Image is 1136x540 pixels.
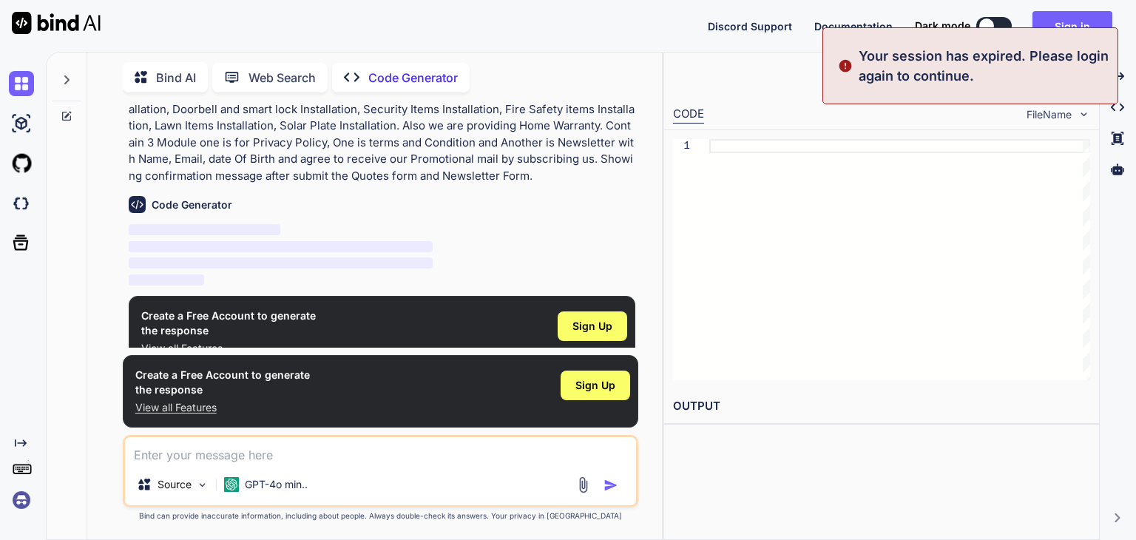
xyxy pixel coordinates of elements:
[245,477,308,492] p: GPT-4o min..
[129,274,205,286] span: ‌
[859,46,1109,86] p: Your session has expired. Please login again to continue.
[603,478,618,493] img: icon
[135,368,310,397] h1: Create a Free Account to generate the response
[814,20,893,33] span: Documentation
[196,479,209,491] img: Pick Models
[129,241,433,252] span: ‌
[673,106,704,124] div: CODE
[575,476,592,493] img: attachment
[135,400,310,415] p: View all Features
[1027,107,1072,122] span: FileName
[814,18,893,34] button: Documentation
[158,477,192,492] p: Source
[664,389,1099,424] h2: OUTPUT
[129,224,281,235] span: ‌
[141,341,316,356] p: View all Features
[9,151,34,176] img: githubLight
[572,319,612,334] span: Sign Up
[673,139,690,153] div: 1
[708,18,792,34] button: Discord Support
[248,69,316,87] p: Web Search
[9,487,34,513] img: signin
[12,12,101,34] img: Bind AI
[9,111,34,136] img: ai-studio
[708,20,792,33] span: Discord Support
[129,257,433,269] span: ‌
[915,18,970,33] span: Dark mode
[368,69,458,87] p: Code Generator
[9,191,34,216] img: darkCloudIdeIcon
[156,69,196,87] p: Bind AI
[1032,11,1112,41] button: Sign in
[152,198,232,212] h6: Code Generator
[224,477,239,492] img: GPT-4o mini
[141,308,316,338] h1: Create a Free Account to generate the response
[1078,108,1090,121] img: chevron down
[575,378,615,393] span: Sign Up
[123,510,638,522] p: Bind can provide inaccurate information, including about people. Always double-check its answers....
[9,71,34,96] img: chat
[838,46,853,86] img: alert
